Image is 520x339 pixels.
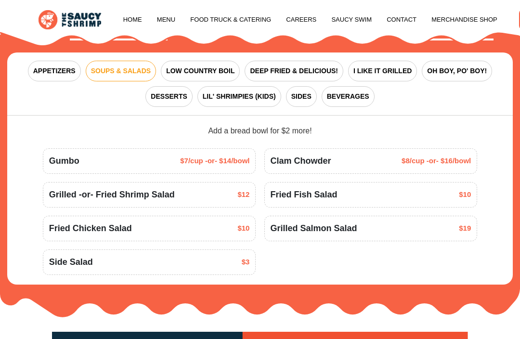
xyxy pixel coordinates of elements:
a: Merchandise Shop [431,1,497,38]
span: SOUPS & SALADS [91,66,151,76]
div: Add a bread bowl for $2 more! [43,125,478,137]
span: LIL' SHRIMPIES (KIDS) [203,91,276,102]
button: LIL' SHRIMPIES (KIDS) [197,86,281,107]
span: Gumbo [49,155,79,168]
span: OH BOY, PO' BOY! [427,66,487,76]
a: Saucy Swim [331,1,372,38]
a: Careers [286,1,316,38]
span: Fried Fish Salad [271,188,338,201]
a: Contact [387,1,416,38]
button: SIDES [286,86,317,107]
button: SOUPS & SALADS [86,61,156,81]
button: DESSERTS [145,86,192,107]
span: SIDES [291,91,312,102]
span: Clam Chowder [271,155,331,168]
span: DEEP FRIED & DELICIOUS! [250,66,338,76]
button: BEVERAGES [322,86,375,107]
button: OH BOY, PO' BOY! [422,61,492,81]
span: $7/cup -or- $14/bowl [180,156,249,167]
button: LOW COUNTRY BOIL [161,61,240,81]
a: Home [123,1,142,38]
span: APPETIZERS [33,66,76,76]
a: Food Truck & Catering [190,1,271,38]
span: $10 [237,223,249,234]
span: Fried Chicken Salad [49,222,132,235]
img: logo [39,10,101,29]
span: $19 [459,223,471,234]
span: $3 [242,257,250,268]
span: $10 [459,189,471,200]
button: I LIKE IT GRILLED [348,61,417,81]
span: Grilled -or- Fried Shrimp Salad [49,188,175,201]
span: LOW COUNTRY BOIL [166,66,234,76]
span: BEVERAGES [327,91,369,102]
a: Menu [157,1,175,38]
span: Grilled Salmon Salad [271,222,357,235]
span: $8/cup -or- $16/bowl [402,156,471,167]
span: I LIKE IT GRILLED [353,66,412,76]
span: DESSERTS [151,91,187,102]
span: $12 [237,189,249,200]
button: DEEP FRIED & DELICIOUS! [245,61,343,81]
span: Side Salad [49,256,93,269]
button: APPETIZERS [28,61,81,81]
